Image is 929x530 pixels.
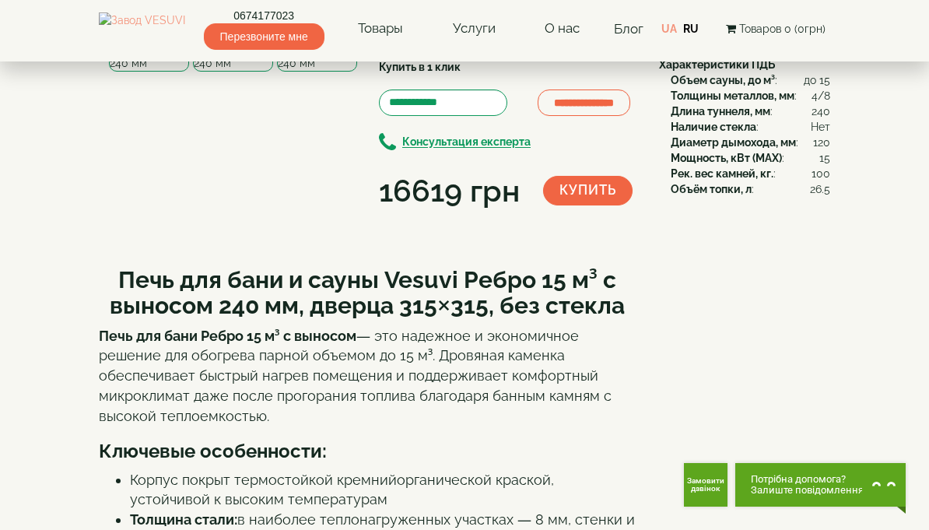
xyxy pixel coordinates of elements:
b: Наличие стекла [671,121,756,133]
span: Потрібна допомога? [751,474,864,485]
button: Get Call button [684,463,727,507]
span: 26.5 [810,181,830,197]
span: до 15 [804,72,830,88]
span: Залиште повідомлення [751,485,864,496]
div: : [671,150,830,166]
p: — это надежное и экономичное решение для обогрева парной объемом до 15 м³. Дровяная каменка обесп... [99,326,636,426]
div: 16619 грн [379,169,520,212]
span: Замовити дзвінок [684,477,727,493]
div: : [671,72,830,88]
strong: Печь для бани и сауны Vesuvi Ребро 15 м³ с выносом 240 мм, дверца 315×315, без стекла [110,266,625,319]
label: Купить в 1 клик [379,59,461,75]
b: Объем сауны, до м³ [671,74,775,86]
div: : [671,181,830,197]
a: Услуги [437,11,511,47]
button: Chat button [735,463,906,507]
span: 4/8 [812,88,830,104]
b: Длина туннеля, мм [671,105,770,118]
b: Диаметр дымохода, мм [671,136,796,149]
a: Блог [614,21,643,37]
div: : [671,119,830,135]
span: Перезвоните мне [204,23,324,50]
span: 120 [813,135,830,150]
div: : [671,104,830,119]
span: Нет [811,119,830,135]
a: Товары [342,11,419,47]
b: Рек. вес камней, кг. [671,167,773,180]
strong: Ключевые особенности: [99,440,327,462]
div: : [671,135,830,150]
a: RU [683,23,699,35]
div: : [671,166,830,181]
strong: Печь для бани Ребро 15 м³ с выносом [99,328,356,344]
a: UA [661,23,677,35]
a: 0674177023 [204,8,324,23]
b: Толщины металлов, мм [671,90,794,102]
b: Характеристики ПДБ [659,58,775,71]
span: 100 [812,166,830,181]
li: Корпус покрыт термостойкой кремнийорганической краской, устойчивой к высоким температурам [130,470,636,510]
b: Консультация експерта [402,136,531,149]
b: Мощность, кВт (MAX) [671,152,782,164]
strong: Толщина стали: [130,511,237,528]
img: Завод VESUVI [99,12,185,45]
a: О нас [529,11,595,47]
button: Товаров 0 (0грн) [721,20,830,37]
button: Купить [543,176,633,205]
span: Товаров 0 (0грн) [739,23,826,35]
span: 240 [812,104,830,119]
b: Объём топки, л [671,183,752,195]
div: : [671,88,830,104]
span: 15 [819,150,830,166]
